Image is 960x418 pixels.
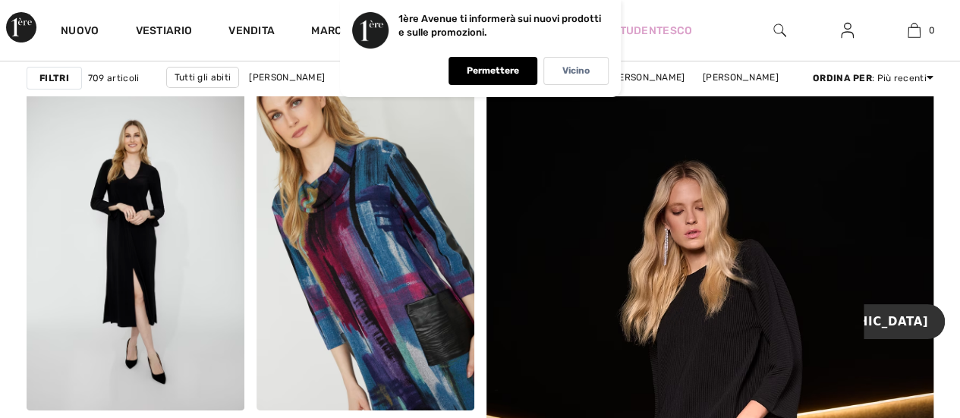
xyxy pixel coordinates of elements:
a: [PERSON_NAME] [241,68,332,87]
a: Vestiario [136,24,193,40]
font: : Più recenti [872,73,927,83]
iframe: Apre un widget in cui puoi chattare con uno dei nostri agenti [864,304,945,342]
font: Permettere [467,65,519,76]
a: 0 [881,21,947,39]
a: Ballo studentesco [574,23,692,39]
a: Mini abito a tubino con tasche stile 34004. Come campione [257,84,474,410]
font: Vendita [228,24,275,37]
img: Abito lungo con spacco stile 34037. Nero [27,84,244,410]
a: [PERSON_NAME] [695,68,786,87]
img: La mia borsa [908,21,921,39]
a: [PERSON_NAME] [602,68,693,87]
font: Nuovo [61,24,99,37]
font: Marche [311,24,357,37]
font: 0 [928,25,934,36]
a: Registrazione [829,21,866,40]
font: [PERSON_NAME] [249,72,325,83]
a: Vendita [228,24,275,40]
img: 1a Avenue [6,12,36,42]
font: 709 articoli [88,73,140,83]
font: [PERSON_NAME] [609,72,685,83]
font: Vicino [562,65,590,76]
a: Marche [311,24,357,40]
font: Ordina per [813,73,872,83]
a: Nuovo [61,24,99,40]
font: [PERSON_NAME] [703,72,779,83]
img: Le mie informazioni [841,21,854,39]
font: Ballo studentesco [574,24,692,37]
img: cerca nel sito web [773,21,786,39]
font: 1ère Avenue ti informerà sui nuovi prodotti e sulle promozioni. [398,13,601,38]
font: Vestiario [136,24,193,37]
font: Filtri [39,73,69,83]
a: [PERSON_NAME] [335,68,426,87]
font: Tutti gli abiti [175,72,231,83]
a: Tutti gli abiti [166,67,240,88]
